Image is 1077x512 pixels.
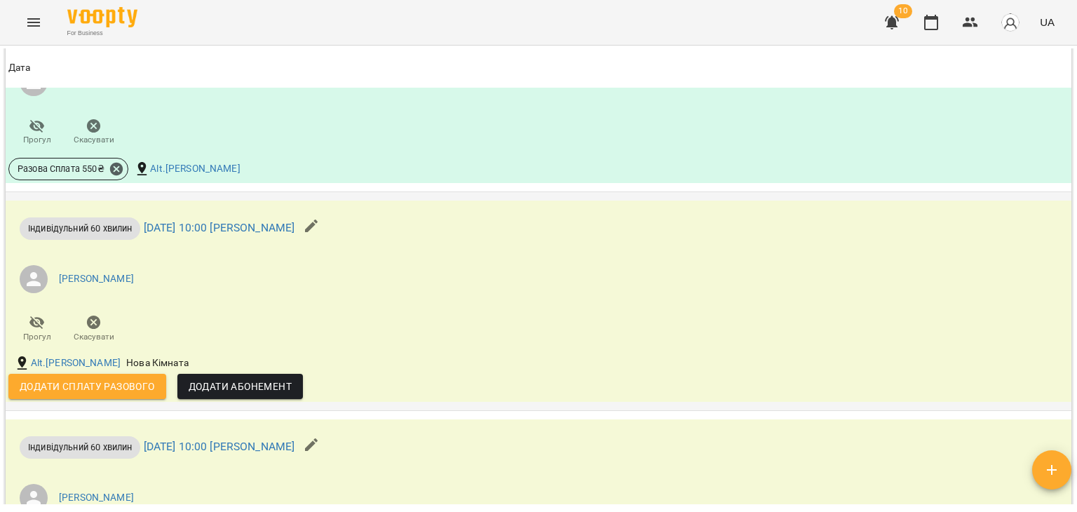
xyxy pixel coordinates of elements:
a: Alt.[PERSON_NAME] [150,162,241,176]
span: Дата [8,60,1069,76]
span: Додати Абонемент [189,378,292,395]
span: Індивідульний 60 хвилин [20,440,140,454]
div: Дата [8,60,31,76]
button: Додати сплату разового [8,374,166,399]
span: Скасувати [74,331,114,343]
span: Скасувати [74,134,114,146]
button: Скасувати [65,113,122,152]
span: Індивідульний 60 хвилин [20,222,140,235]
a: [PERSON_NAME] [59,272,134,286]
button: Menu [17,6,50,39]
span: For Business [67,29,137,38]
span: Прогул [23,134,51,146]
button: Прогул [8,113,65,152]
img: Voopty Logo [67,7,137,27]
button: Прогул [8,310,65,349]
div: Нова Кімната [123,353,191,373]
button: UA [1034,9,1060,35]
span: 10 [894,4,912,18]
span: Разова Сплата 550 ₴ [9,163,113,175]
div: Sort [8,60,31,76]
span: Прогул [23,331,51,343]
span: UA [1040,15,1055,29]
a: Alt.[PERSON_NAME] [31,356,121,370]
a: [DATE] 10:00 [PERSON_NAME] [144,440,295,453]
div: Разова Сплата 550₴ [8,158,128,180]
a: [DATE] 10:00 [PERSON_NAME] [144,221,295,234]
img: avatar_s.png [1001,13,1020,32]
a: [PERSON_NAME] [59,491,134,505]
button: Скасувати [65,310,122,349]
span: Додати сплату разового [20,378,155,395]
button: Додати Абонемент [177,374,303,399]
